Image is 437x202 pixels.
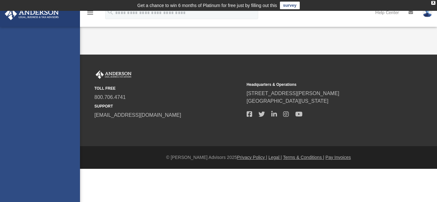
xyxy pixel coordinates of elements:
a: Privacy Policy | [237,155,267,160]
div: close [431,1,435,5]
small: Headquarters & Operations [247,82,394,87]
img: User Pic [423,8,432,17]
small: SUPPORT [94,103,242,109]
div: Get a chance to win 6 months of Platinum for free just by filling out this [137,2,277,9]
i: search [107,9,114,16]
small: TOLL FREE [94,86,242,91]
a: Terms & Conditions | [283,155,324,160]
a: [STREET_ADDRESS][PERSON_NAME] [247,91,339,96]
a: [GEOGRAPHIC_DATA][US_STATE] [247,98,329,104]
div: © [PERSON_NAME] Advisors 2025 [80,154,437,161]
a: survey [280,2,300,9]
a: 800.706.4741 [94,94,126,100]
i: menu [86,9,94,17]
img: Anderson Advisors Platinum Portal [94,71,133,79]
a: menu [86,12,94,17]
a: Legal | [268,155,282,160]
img: Anderson Advisors Platinum Portal [3,8,61,20]
a: Pay Invoices [325,155,351,160]
a: [EMAIL_ADDRESS][DOMAIN_NAME] [94,112,181,118]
